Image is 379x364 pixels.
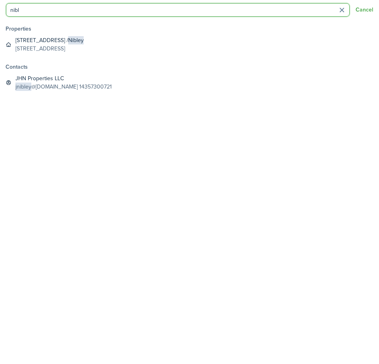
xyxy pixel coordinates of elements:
[15,83,31,91] span: jnibley
[15,36,84,44] global-search-item-title: [STREET_ADDRESS] /
[15,44,84,53] global-search-item-description: [STREET_ADDRESS]
[6,3,350,17] input: Search for anything...
[6,25,377,33] global-search-list-title: Properties
[6,63,377,71] global-search-list-title: Contacts
[356,7,373,13] button: Cancel
[15,74,112,83] global-search-item-title: JHN Properties LLC
[68,36,84,44] span: Nibley
[2,72,377,93] a: JHN Properties LLCjnibley@[DOMAIN_NAME] 14357300721
[2,34,377,55] a: [STREET_ADDRESS] /Nibley[STREET_ADDRESS]
[15,83,112,91] global-search-item-description: @[DOMAIN_NAME] 14357300721
[336,4,348,16] button: Clear search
